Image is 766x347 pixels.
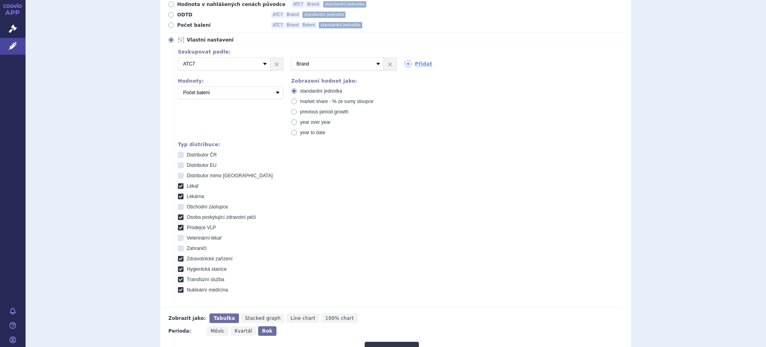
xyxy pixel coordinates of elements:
a: × [270,58,283,70]
span: Hodnota v nahlášených cenách původce [177,1,285,8]
span: Hygienická stanice [187,266,227,272]
span: Počet balení [177,22,265,28]
a: Přidat [405,60,432,67]
span: ATC7 [292,1,305,8]
span: Prodejce VLP [187,225,216,230]
span: standardní jednotka [319,22,362,28]
div: Zobrazení hodnot jako: [291,78,397,84]
span: standardní jednotka [302,12,345,18]
div: Zobrazit jako: [168,313,205,323]
span: Veterinární lékař [187,235,221,241]
span: standardní jednotka [300,88,342,94]
span: Obchodní zástupce [187,204,228,210]
span: Nukleární medicína [187,287,228,293]
div: Hodnoty: [178,78,283,84]
span: Brand [285,22,300,28]
span: Brand [285,12,300,18]
span: Lékař [187,183,199,189]
span: ODTD [177,12,265,18]
span: Brand [306,1,321,8]
span: Lékárna [187,194,204,199]
span: market share - % ze sumy sloupce [300,99,373,104]
span: Distributor mimo [GEOGRAPHIC_DATA] [187,173,273,178]
span: Distributor EU [187,163,217,168]
div: Seskupovat podle: [170,49,623,55]
div: 2 [170,58,623,70]
div: Typ distribuce: [178,142,623,147]
span: Osoba poskytující zdravotní péči [187,214,256,220]
span: Zahraničí [187,246,207,251]
span: previous period growth [300,109,348,115]
a: × [384,58,396,70]
span: 100% chart [325,315,353,321]
span: standardní jednotka [323,1,366,8]
span: Balení [301,22,317,28]
span: Transfúzní služba [187,277,224,282]
span: Line chart [290,315,315,321]
span: Tabulka [213,315,235,321]
span: Kvartál [235,328,252,334]
div: Perioda: [168,326,203,336]
span: ATC7 [271,22,284,28]
span: Vlastní nastavení [187,37,274,43]
span: Stacked graph [245,315,280,321]
span: ATC7 [271,12,284,18]
span: Zdravotnické zařízení [187,256,233,262]
span: Rok [262,328,272,334]
span: Distributor ČR [187,152,217,158]
span: year to date [300,130,325,135]
span: year over year [300,119,331,125]
span: Měsíc [211,328,225,334]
